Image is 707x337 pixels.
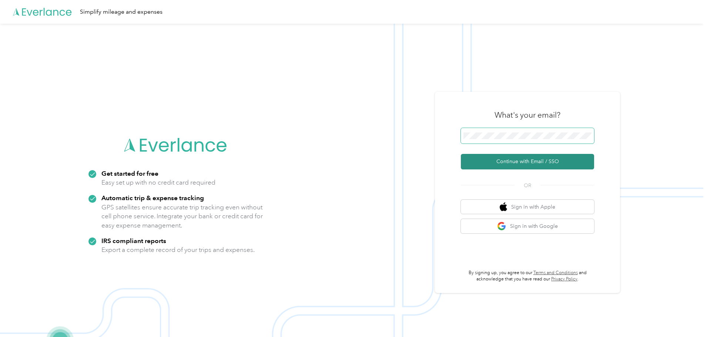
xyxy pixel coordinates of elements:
[461,154,594,169] button: Continue with Email / SSO
[101,194,204,202] strong: Automatic trip & expense tracking
[101,178,215,187] p: Easy set up with no credit card required
[461,219,594,233] button: google logoSign in with Google
[551,276,577,282] a: Privacy Policy
[101,169,158,177] strong: Get started for free
[101,237,166,245] strong: IRS compliant reports
[515,182,540,189] span: OR
[101,245,255,255] p: Export a complete record of your trips and expenses.
[500,202,507,212] img: apple logo
[533,270,578,276] a: Terms and Conditions
[497,222,506,231] img: google logo
[101,203,263,230] p: GPS satellites ensure accurate trip tracking even without cell phone service. Integrate your bank...
[495,110,560,120] h3: What's your email?
[80,7,162,17] div: Simplify mileage and expenses
[461,200,594,214] button: apple logoSign in with Apple
[461,270,594,283] p: By signing up, you agree to our and acknowledge that you have read our .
